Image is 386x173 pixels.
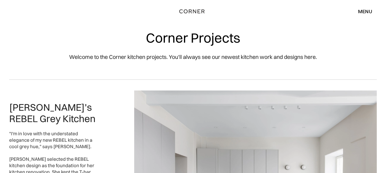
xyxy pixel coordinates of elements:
[146,31,240,45] h1: Corner Projects
[358,9,372,14] div: menu
[352,6,372,17] div: menu
[9,102,96,125] h2: [PERSON_NAME]'s REBEL Grey Kitchen
[69,53,317,61] p: Welcome to the Corner kitchen projects. You'll always see our newest kitchen work and designs here.
[180,7,206,15] a: home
